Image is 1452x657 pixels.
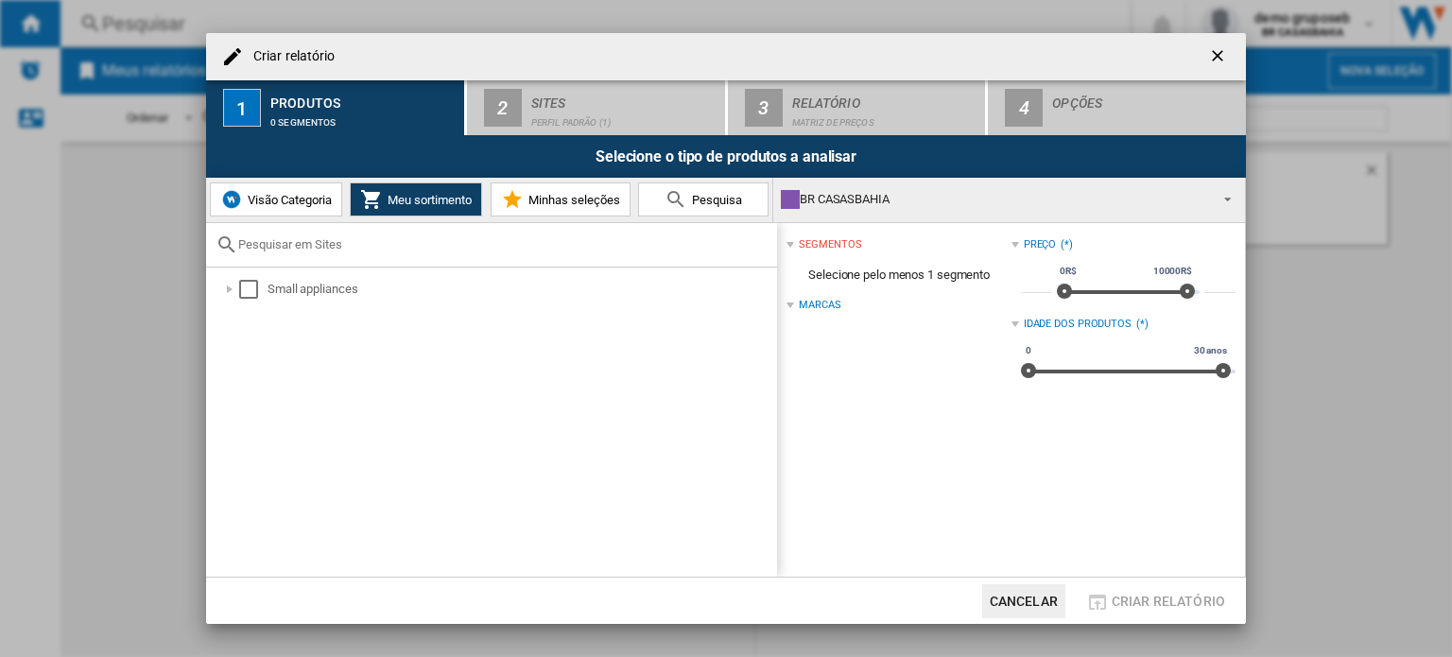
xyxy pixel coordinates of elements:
[206,80,466,135] button: 1 Produtos 0 segmentos
[1150,264,1195,279] span: 10000R$
[792,108,978,128] div: Matriz de preços
[1191,343,1230,358] span: 30 anos
[270,108,457,128] div: 0 segmentos
[1023,343,1034,358] span: 0
[491,182,631,216] button: Minhas seleções
[1024,237,1057,252] div: Preço
[239,280,268,299] md-checkbox: Select
[223,89,261,127] div: 1
[268,280,774,299] div: Small appliances
[792,88,978,108] div: Relatório
[982,584,1065,618] button: Cancelar
[1080,584,1231,618] button: Criar relatório
[1057,264,1080,279] span: 0R$
[1052,88,1238,108] div: Opções
[244,47,336,66] h4: Criar relatório
[988,80,1246,135] button: 4 Opções
[1208,46,1231,69] ng-md-icon: getI18NText('BUTTONS.CLOSE_DIALOG')
[484,89,522,127] div: 2
[786,257,1011,293] span: Selecione pelo menos 1 segmento
[383,193,472,207] span: Meu sortimento
[243,193,332,207] span: Visão Categoria
[270,88,457,108] div: Produtos
[799,298,840,313] div: Marcas
[238,237,768,251] input: Pesquisar em Sites
[531,88,717,108] div: Sites
[745,89,783,127] div: 3
[467,80,727,135] button: 2 Sites Perfil padrão (1)
[1201,38,1238,76] button: getI18NText('BUTTONS.CLOSE_DIALOG')
[687,193,742,207] span: Pesquisa
[781,186,1207,213] div: BR CASASBAHIA
[728,80,988,135] button: 3 Relatório Matriz de preços
[220,188,243,211] img: wiser-icon-blue.png
[531,108,717,128] div: Perfil padrão (1)
[1024,317,1132,332] div: Idade dos produtos
[210,182,342,216] button: Visão Categoria
[1112,594,1225,609] span: Criar relatório
[799,237,861,252] div: segmentos
[350,182,482,216] button: Meu sortimento
[1005,89,1043,127] div: 4
[206,135,1246,178] div: Selecione o tipo de produtos a analisar
[638,182,769,216] button: Pesquisa
[524,193,620,207] span: Minhas seleções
